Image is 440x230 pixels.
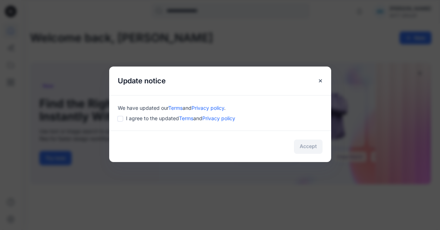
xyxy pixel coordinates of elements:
a: Privacy policy [192,105,224,111]
a: Privacy policy [202,115,235,121]
span: and [193,115,202,121]
a: Terms [179,115,193,121]
h5: Update notice [109,67,174,95]
span: and [183,105,192,111]
a: Terms [168,105,183,111]
div: We have updated our . [118,104,323,112]
span: I agree to the updated [126,114,235,122]
button: Close [314,74,327,87]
